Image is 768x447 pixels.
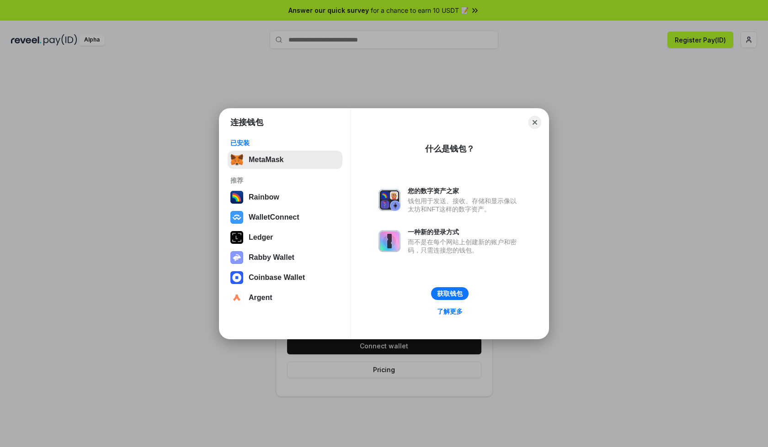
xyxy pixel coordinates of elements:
[230,271,243,284] img: svg+xml,%3Csvg%20width%3D%2228%22%20height%3D%2228%22%20viewBox%3D%220%200%2028%2028%22%20fill%3D...
[408,197,521,213] div: 钱包用于发送、接收、存储和显示像以太坊和NFT这样的数字资产。
[230,231,243,244] img: svg+xml,%3Csvg%20xmlns%3D%22http%3A%2F%2Fwww.w3.org%2F2000%2Fsvg%22%20width%3D%2228%22%20height%3...
[228,151,342,169] button: MetaMask
[228,289,342,307] button: Argent
[230,211,243,224] img: svg+xml,%3Csvg%20width%3D%2228%22%20height%3D%2228%22%20viewBox%3D%220%200%2028%2028%22%20fill%3D...
[228,228,342,247] button: Ledger
[249,294,272,302] div: Argent
[230,117,263,128] h1: 连接钱包
[431,287,469,300] button: 获取钱包
[228,248,342,267] button: Rabby Wallet
[228,268,342,287] button: Coinbase Wallet
[249,253,294,262] div: Rabby Wallet
[230,191,243,204] img: svg+xml,%3Csvg%20width%3D%22120%22%20height%3D%22120%22%20viewBox%3D%220%200%20120%20120%22%20fil...
[228,188,342,206] button: Rainbow
[408,228,521,236] div: 一种新的登录方式
[230,176,340,184] div: 推荐
[408,187,521,195] div: 您的数字资产之家
[249,156,283,164] div: MetaMask
[230,251,243,264] img: svg+xml,%3Csvg%20xmlns%3D%22http%3A%2F%2Fwww.w3.org%2F2000%2Fsvg%22%20fill%3D%22none%22%20viewBox...
[379,230,400,252] img: svg+xml,%3Csvg%20xmlns%3D%22http%3A%2F%2Fwww.w3.org%2F2000%2Fsvg%22%20fill%3D%22none%22%20viewBox...
[437,307,463,316] div: 了解更多
[432,305,468,317] a: 了解更多
[230,153,243,166] img: svg+xml,%3Csvg%20fill%3D%22none%22%20height%3D%2233%22%20viewBox%3D%220%200%2035%2033%22%20width%...
[408,238,521,254] div: 而不是在每个网站上创建新的账户和密码，只需连接您的钱包。
[228,208,342,226] button: WalletConnect
[230,291,243,304] img: svg+xml,%3Csvg%20width%3D%2228%22%20height%3D%2228%22%20viewBox%3D%220%200%2028%2028%22%20fill%3D...
[249,273,305,282] div: Coinbase Wallet
[437,289,463,298] div: 获取钱包
[249,193,279,201] div: Rainbow
[249,233,273,242] div: Ledger
[528,116,541,129] button: Close
[379,189,400,211] img: svg+xml,%3Csvg%20xmlns%3D%22http%3A%2F%2Fwww.w3.org%2F2000%2Fsvg%22%20fill%3D%22none%22%20viewBox...
[425,143,475,154] div: 什么是钱包？
[249,213,299,221] div: WalletConnect
[230,139,340,147] div: 已安装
